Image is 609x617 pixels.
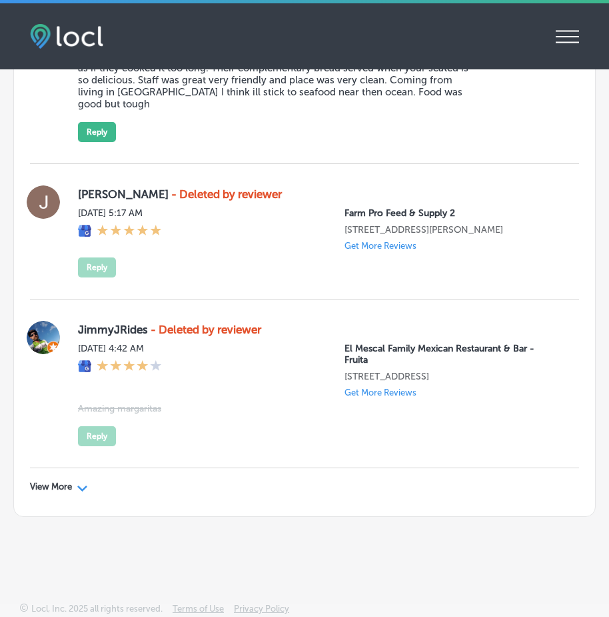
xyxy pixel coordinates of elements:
[97,224,162,239] div: 5 Stars
[78,403,474,414] blockquote: Amazing margaritas
[30,482,72,492] p: View More
[78,343,162,354] label: [DATE] 4:42 AM
[151,323,261,336] strong: - Deleted by reviewer
[344,371,558,382] p: 439 US-6
[78,426,116,446] button: Reply
[171,187,282,201] strong: - Deleted by reviewer
[78,323,558,336] label: JimmyJRides
[344,207,558,219] p: Farm Pro Feed & Supply 2
[97,360,162,374] div: 4 Stars
[78,207,162,219] label: [DATE] 5:17 AM
[31,604,163,614] p: Locl, Inc. 2025 all rights reserved.
[78,187,558,201] label: [PERSON_NAME]
[78,257,116,277] button: Reply
[344,224,558,235] p: 5520 Barksdale Blvd
[78,50,474,110] blockquote: I live in [GEOGRAPHIC_DATA] and I got the fried shrimp and the meat was very tough as if they coo...
[30,24,103,49] img: fda3e92497d09a02dc62c9cd864e3231.png
[344,343,558,366] p: El Mescal Family Mexican Restaurant & Bar - Fruita
[78,122,116,142] button: Reply
[344,388,416,398] p: Get More Reviews
[344,241,416,251] p: Get More Reviews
